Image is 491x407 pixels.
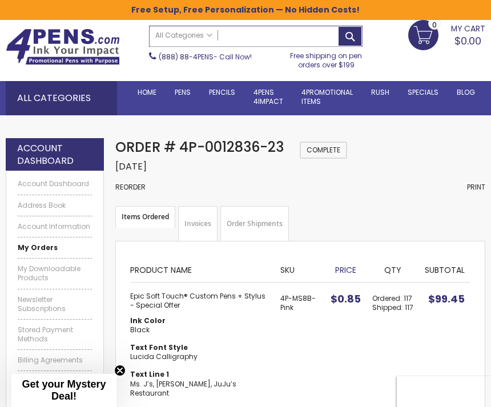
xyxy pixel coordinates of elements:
span: 0 [432,19,437,30]
a: My Downloadable Products [18,264,92,283]
a: Pencils [200,81,244,104]
div: Get your Mystery Deal!Close teaser [11,374,116,407]
a: Home [128,81,166,104]
a: Account Dashboard [18,179,92,188]
span: Shipped [372,303,405,312]
span: 4Pens 4impact [253,87,283,106]
span: $99.45 [428,292,465,306]
a: $0.00 0 [408,20,485,49]
strong: Epic Soft Touch® Custom Pens + Stylus - Special Offer [130,292,269,310]
a: 4Pens4impact [244,81,292,113]
th: Subtotal [419,256,470,282]
div: All Categories [6,81,117,115]
a: Account Information [18,222,92,231]
a: (888) 88-4PENS [159,52,214,62]
iframe: Google Customer Reviews [397,376,491,407]
th: Price [325,256,367,282]
span: [DATE] [115,160,147,173]
span: - Call Now! [159,52,252,62]
span: Blog [457,87,475,97]
a: Address Book [18,201,92,210]
span: 4PROMOTIONAL ITEMS [301,87,353,106]
span: Complete [300,142,347,159]
a: Order Shipments [220,206,289,241]
span: All Categories [155,31,212,40]
span: $0.00 [454,34,481,48]
dt: Ink Color [130,316,269,325]
dd: Black [130,325,269,335]
span: Home [138,87,156,97]
span: Pens [175,87,191,97]
span: Print [467,182,485,192]
strong: My Orders [18,243,58,252]
dt: Text Font Style [130,343,269,352]
span: Specials [408,87,438,97]
a: Billing Agreements [18,356,92,365]
th: Product Name [130,256,275,282]
span: Get your Mystery Deal! [22,378,106,402]
a: All Categories [150,26,218,45]
span: Ordered [372,293,404,303]
a: Blog [448,81,484,104]
span: Rush [371,87,389,97]
a: Rush [362,81,399,104]
a: Invoices [178,206,218,241]
a: Newsletter Subscriptions [18,295,92,313]
a: Print [467,183,485,192]
a: Reorder [115,182,146,192]
span: Order # 4P-0012836-23 [115,138,284,156]
a: My Orders [18,243,92,252]
a: Specials [399,81,448,104]
span: $0.85 [331,292,361,306]
strong: Account Dashboard [17,142,92,167]
a: Stored Payment Methods [18,325,92,344]
button: Close teaser [114,365,126,376]
a: Pens [166,81,200,104]
th: SKU [275,256,325,282]
span: 117 [405,303,413,312]
dd: Lucida Calligraphy [130,352,269,361]
dt: Text Line 1 [130,370,269,379]
dd: Ms. J’s, [PERSON_NAME], JuJu’s Restaurant [130,380,269,398]
div: Free shipping on pen orders over $199 [289,47,363,70]
strong: Items Ordered [115,206,175,228]
a: 4PROMOTIONALITEMS [292,81,362,113]
th: Qty [367,256,419,282]
span: Pencils [209,87,235,97]
img: 4Pens Custom Pens and Promotional Products [6,29,120,65]
span: 117 [404,293,412,303]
